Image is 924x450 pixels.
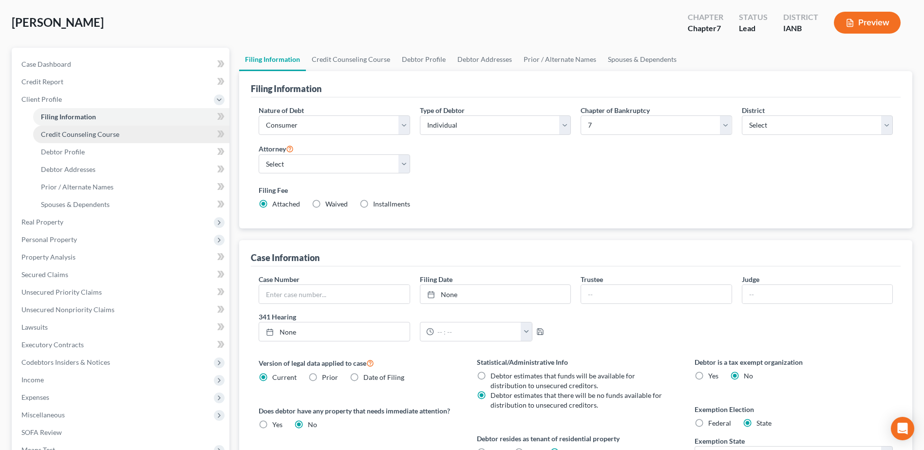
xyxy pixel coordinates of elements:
[41,200,110,208] span: Spouses & Dependents
[373,200,410,208] span: Installments
[21,393,49,401] span: Expenses
[396,48,452,71] a: Debtor Profile
[688,23,723,34] div: Chapter
[33,126,229,143] a: Credit Counseling Course
[14,283,229,301] a: Unsecured Priority Claims
[21,411,65,419] span: Miscellaneous
[14,56,229,73] a: Case Dashboard
[21,253,75,261] span: Property Analysis
[581,274,603,284] label: Trustee
[21,323,48,331] span: Lawsuits
[41,130,119,138] span: Credit Counseling Course
[41,148,85,156] span: Debtor Profile
[259,357,457,369] label: Version of legal data applied to case
[695,404,893,414] label: Exemption Election
[41,112,96,121] span: Filing Information
[21,305,114,314] span: Unsecured Nonpriority Claims
[434,322,521,341] input: -- : --
[272,420,283,429] span: Yes
[21,60,71,68] span: Case Dashboard
[33,108,229,126] a: Filing Information
[452,48,518,71] a: Debtor Addresses
[21,218,63,226] span: Real Property
[518,48,602,71] a: Prior / Alternate Names
[41,183,113,191] span: Prior / Alternate Names
[33,161,229,178] a: Debtor Addresses
[12,15,104,29] span: [PERSON_NAME]
[14,301,229,319] a: Unsecured Nonpriority Claims
[695,436,745,446] label: Exemption State
[602,48,682,71] a: Spouses & Dependents
[742,105,765,115] label: District
[259,105,304,115] label: Nature of Debt
[708,372,718,380] span: Yes
[581,285,731,303] input: --
[420,274,453,284] label: Filing Date
[272,373,297,381] span: Current
[259,143,294,154] label: Attorney
[308,420,317,429] span: No
[21,235,77,244] span: Personal Property
[477,357,675,367] label: Statistical/Administrative Info
[239,48,306,71] a: Filing Information
[744,372,753,380] span: No
[581,105,650,115] label: Chapter of Bankruptcy
[420,105,465,115] label: Type of Debtor
[490,391,662,409] span: Debtor estimates that there will be no funds available for distribution to unsecured creditors.
[21,428,62,436] span: SOFA Review
[259,285,409,303] input: Enter case number...
[363,373,404,381] span: Date of Filing
[742,274,759,284] label: Judge
[272,200,300,208] span: Attached
[21,270,68,279] span: Secured Claims
[477,433,675,444] label: Debtor resides as tenant of residential property
[33,178,229,196] a: Prior / Alternate Names
[708,419,731,427] span: Federal
[756,419,772,427] span: State
[251,252,320,263] div: Case Information
[33,143,229,161] a: Debtor Profile
[490,372,635,390] span: Debtor estimates that funds will be available for distribution to unsecured creditors.
[21,358,110,366] span: Codebtors Insiders & Notices
[717,23,721,33] span: 7
[695,357,893,367] label: Debtor is a tax exempt organization
[259,185,893,195] label: Filing Fee
[834,12,901,34] button: Preview
[21,340,84,349] span: Executory Contracts
[254,312,576,322] label: 341 Hearing
[739,12,768,23] div: Status
[259,274,300,284] label: Case Number
[14,73,229,91] a: Credit Report
[259,406,457,416] label: Does debtor have any property that needs immediate attention?
[420,285,570,303] a: None
[306,48,396,71] a: Credit Counseling Course
[259,322,409,341] a: None
[33,196,229,213] a: Spouses & Dependents
[688,12,723,23] div: Chapter
[14,319,229,336] a: Lawsuits
[21,375,44,384] span: Income
[739,23,768,34] div: Lead
[325,200,348,208] span: Waived
[322,373,338,381] span: Prior
[14,266,229,283] a: Secured Claims
[742,285,892,303] input: --
[14,248,229,266] a: Property Analysis
[14,336,229,354] a: Executory Contracts
[783,23,818,34] div: IANB
[783,12,818,23] div: District
[251,83,321,94] div: Filing Information
[14,424,229,441] a: SOFA Review
[41,165,95,173] span: Debtor Addresses
[21,95,62,103] span: Client Profile
[21,288,102,296] span: Unsecured Priority Claims
[891,417,914,440] div: Open Intercom Messenger
[21,77,63,86] span: Credit Report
